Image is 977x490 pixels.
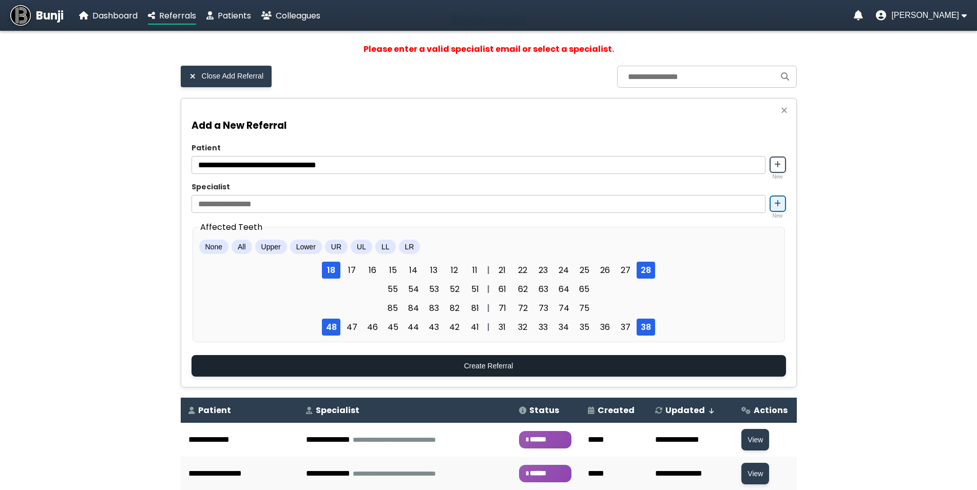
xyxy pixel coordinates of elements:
[342,262,361,279] span: 17
[10,5,31,26] img: Bunji Dental Referral Management
[404,262,423,279] span: 14
[575,262,593,279] span: 25
[554,281,573,298] span: 64
[534,300,552,317] span: 73
[202,72,264,81] span: Close Add Referral
[363,319,381,336] span: 46
[741,429,769,450] button: View
[92,10,138,22] span: Dashboard
[493,262,511,279] span: 21
[290,240,322,254] button: Lower
[580,398,647,423] th: Created
[637,319,655,336] span: 38
[575,300,593,317] span: 75
[741,463,769,484] button: View
[375,240,396,254] button: LL
[425,262,443,279] span: 13
[484,302,493,315] div: |
[637,262,655,279] span: 28
[181,66,272,87] button: Close Add Referral
[384,281,402,298] span: 55
[466,281,484,298] span: 51
[554,319,573,336] span: 34
[425,319,443,336] span: 43
[466,300,484,317] span: 81
[298,398,511,423] th: Specialist
[596,319,614,336] span: 36
[575,281,593,298] span: 65
[513,319,532,336] span: 32
[325,240,348,254] button: UR
[511,398,580,423] th: Status
[513,300,532,317] span: 72
[199,240,228,254] button: None
[484,264,493,277] div: |
[148,9,196,22] a: Referrals
[404,319,423,336] span: 44
[425,281,443,298] span: 53
[276,10,320,22] span: Colleagues
[777,104,791,117] button: Close
[616,319,635,336] span: 37
[596,262,614,279] span: 26
[445,262,464,279] span: 12
[232,240,252,254] button: All
[734,398,796,423] th: Actions
[513,281,532,298] span: 62
[876,10,967,21] button: User menu
[10,5,64,26] a: Bunji
[616,262,635,279] span: 27
[322,262,340,279] span: 18
[218,10,251,22] span: Patients
[191,182,786,192] label: Specialist
[493,300,511,317] span: 71
[351,240,372,254] button: UL
[191,143,786,153] label: Patient
[342,319,361,336] span: 47
[534,262,552,279] span: 23
[466,319,484,336] span: 41
[445,300,464,317] span: 82
[181,43,797,55] div: Please enter a valid specialist email or select a specialist.
[425,300,443,317] span: 83
[399,240,420,254] button: LR
[513,262,532,279] span: 22
[647,398,734,423] th: Updated
[206,9,251,22] a: Patients
[466,262,484,279] span: 11
[534,281,552,298] span: 63
[854,10,863,21] a: Notifications
[445,319,464,336] span: 42
[36,7,64,24] span: Bunji
[493,281,511,298] span: 61
[363,262,381,279] span: 16
[159,10,196,22] span: Referrals
[534,319,552,336] span: 33
[404,300,423,317] span: 84
[255,240,287,254] button: Upper
[322,319,340,336] span: 48
[191,118,786,133] h3: Add a New Referral
[445,281,464,298] span: 52
[384,319,402,336] span: 45
[554,300,573,317] span: 74
[575,319,593,336] span: 35
[484,321,493,334] div: |
[484,283,493,296] div: |
[404,281,423,298] span: 54
[79,9,138,22] a: Dashboard
[891,11,959,20] span: [PERSON_NAME]
[493,319,511,336] span: 31
[384,300,402,317] span: 85
[261,9,320,22] a: Colleagues
[181,398,299,423] th: Patient
[191,355,786,377] button: Create Referral
[199,221,263,233] legend: Affected Teeth
[384,262,402,279] span: 15
[554,262,573,279] span: 24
